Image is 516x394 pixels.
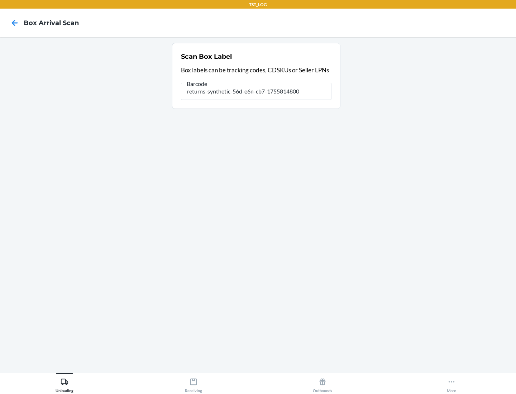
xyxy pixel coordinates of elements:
div: More [447,375,456,393]
p: Box labels can be tracking codes, CDSKUs or Seller LPNs [181,66,331,75]
div: Receiving [185,375,202,393]
input: Barcode [181,83,331,100]
p: TST_LOG [249,1,267,8]
h2: Scan Box Label [181,52,232,61]
div: Outbounds [313,375,332,393]
span: Barcode [186,80,208,87]
button: More [387,373,516,393]
div: Unloading [56,375,73,393]
button: Outbounds [258,373,387,393]
h4: Box Arrival Scan [24,18,79,28]
button: Receiving [129,373,258,393]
